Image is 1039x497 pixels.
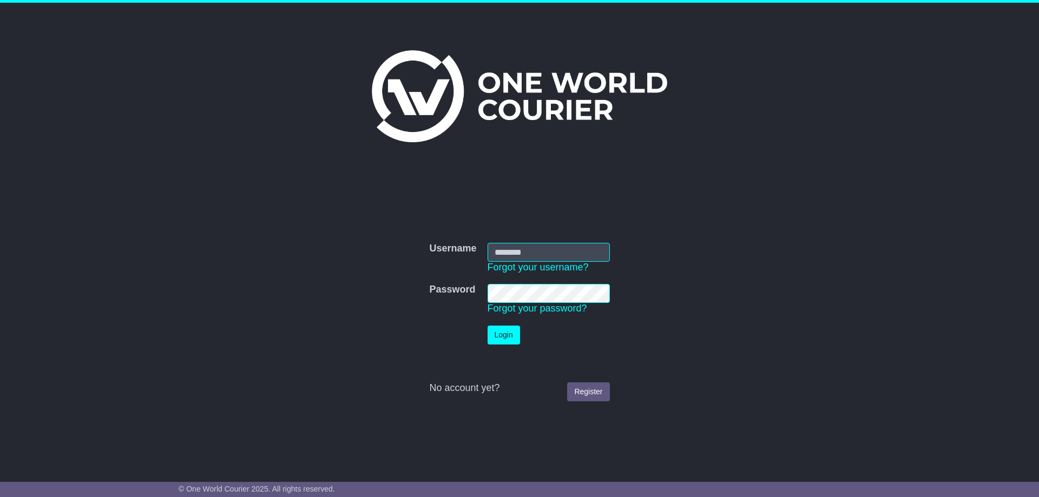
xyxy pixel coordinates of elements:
a: Forgot your username? [488,262,589,273]
a: Forgot your password? [488,303,587,314]
button: Login [488,326,520,344]
a: Register [567,382,609,401]
img: One World [372,50,667,142]
label: Password [429,284,475,296]
span: © One World Courier 2025. All rights reserved. [179,485,335,493]
label: Username [429,243,476,255]
div: No account yet? [429,382,609,394]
